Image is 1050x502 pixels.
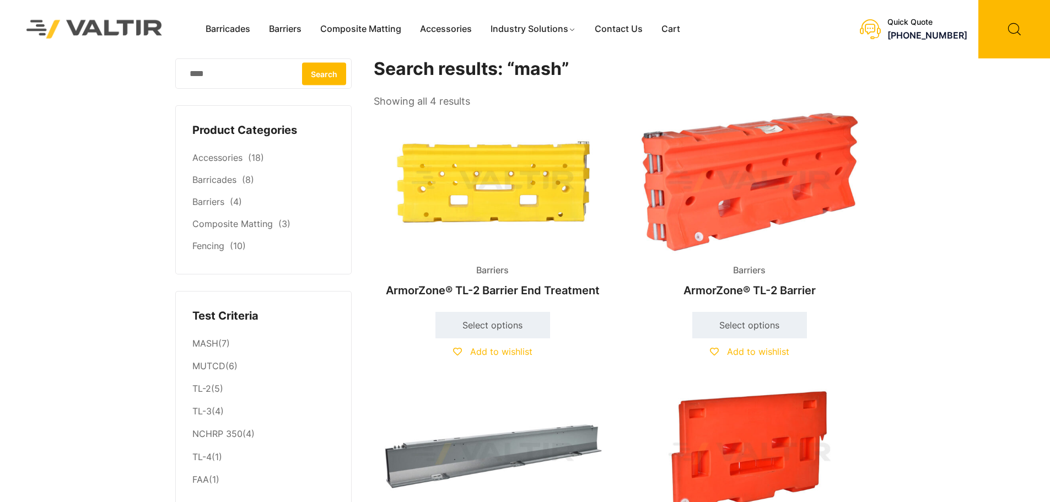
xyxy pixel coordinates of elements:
span: Add to wishlist [727,346,789,357]
a: Barriers [260,21,311,37]
h2: ArmorZone® TL-2 Barrier End Treatment [374,278,612,303]
a: [PHONE_NUMBER] [887,30,967,41]
a: TL-4 [192,451,212,462]
a: Add to wishlist [453,346,532,357]
a: NCHRP 350 [192,428,243,439]
span: Barriers [725,262,774,279]
a: Cart [652,21,690,37]
a: Contact Us [585,21,652,37]
h4: Product Categories [192,122,335,139]
a: TL-2 [192,383,211,394]
a: MUTCD [192,360,225,371]
li: (7) [192,332,335,355]
a: FAA [192,474,209,485]
a: TL-3 [192,406,212,417]
li: (4) [192,423,335,446]
span: (4) [230,196,242,207]
a: Select options for “ArmorZone® TL-2 Barrier” [692,312,807,338]
a: Accessories [192,152,243,163]
button: Search [302,62,346,85]
a: Add to wishlist [710,346,789,357]
span: (3) [278,218,290,229]
a: BarriersArmorZone® TL-2 Barrier End Treatment [374,110,612,303]
span: (18) [248,152,264,163]
li: (1) [192,468,335,488]
div: Quick Quote [887,18,967,27]
h2: ArmorZone® TL-2 Barrier [631,278,869,303]
li: (4) [192,401,335,423]
a: Barricades [192,174,236,185]
a: Industry Solutions [481,21,585,37]
a: Accessories [411,21,481,37]
a: Select options for “ArmorZone® TL-2 Barrier End Treatment” [435,312,550,338]
a: Fencing [192,240,224,251]
h1: Search results: “mash” [374,58,870,80]
span: (10) [230,240,246,251]
a: Barricades [196,21,260,37]
a: Composite Matting [311,21,411,37]
a: Barriers [192,196,224,207]
span: Add to wishlist [470,346,532,357]
li: (1) [192,446,335,468]
a: BarriersArmorZone® TL-2 Barrier [631,110,869,303]
h4: Test Criteria [192,308,335,325]
a: MASH [192,338,218,349]
p: Showing all 4 results [374,92,470,111]
img: Valtir Rentals [12,6,177,52]
li: (5) [192,378,335,401]
span: (8) [242,174,254,185]
span: Barriers [468,262,517,279]
a: Composite Matting [192,218,273,229]
li: (6) [192,355,335,378]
